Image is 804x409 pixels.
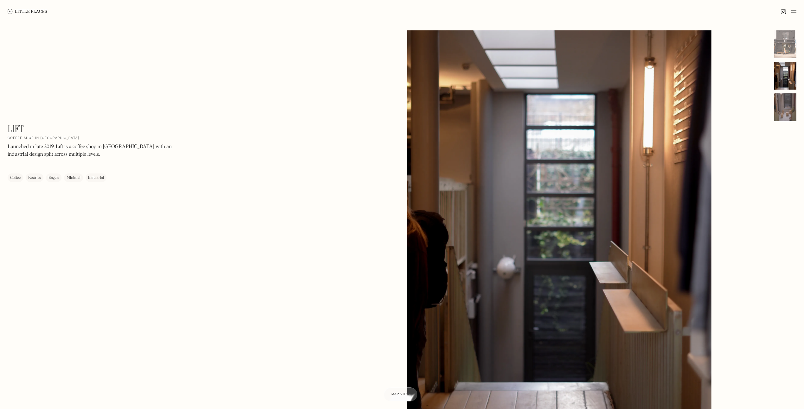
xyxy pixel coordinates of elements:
[391,393,410,396] span: Map view
[384,387,417,401] a: Map view
[67,175,80,181] div: Minimal
[8,143,179,158] p: Launched in late 2019, Lift is a coffee shop in [GEOGRAPHIC_DATA] with an industrial design split...
[8,123,24,135] h1: Lift
[8,136,80,141] h2: Coffee shop in [GEOGRAPHIC_DATA]
[88,175,104,181] div: Industrial
[8,161,179,169] p: ‍
[28,175,41,181] div: Pastries
[48,175,59,181] div: Bagels
[10,175,21,181] div: Coffee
